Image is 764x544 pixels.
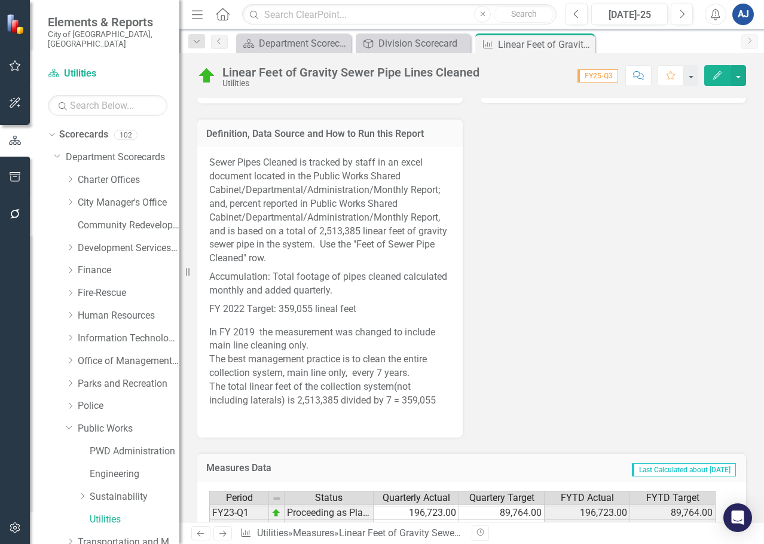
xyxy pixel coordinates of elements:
button: AJ [732,4,754,25]
input: Search Below... [48,95,167,116]
a: Department Scorecard [239,36,348,51]
div: » » [240,527,463,540]
td: 196,723.00 [374,506,459,520]
a: Sustainability [90,490,179,504]
div: Linear Feet of Gravity Sewer Pipe Lines Cleaned [339,527,540,539]
span: Status [315,493,343,503]
p: FY 2022 Target: 359,055 lineal feet [209,300,451,319]
a: Measures [293,527,334,539]
td: 179,477.00 [374,520,459,534]
div: Open Intercom Messenger [723,503,752,532]
button: Search [494,6,554,23]
img: zOikAAAAAElFTkSuQmCC [271,522,281,531]
button: [DATE]-25 [591,4,668,25]
a: Public Works [78,422,179,436]
span: Last Calculated about [DATE] [632,463,736,476]
td: 376,200.00 [545,520,630,534]
a: Office of Management and Budget [78,354,179,368]
img: zOikAAAAAElFTkSuQmCC [271,508,281,518]
td: FY23-Q2 [209,520,269,534]
span: Period [226,493,253,503]
a: Community Redevelopment Agency [78,219,179,233]
a: Development Services Department [78,242,179,255]
div: Division Scorecard [378,36,467,51]
a: PWD Administration [90,445,179,459]
span: Quarterly Actual [383,493,450,503]
h3: Measures Data [206,463,409,473]
p: In FY 2019 the measurement was changed to include main line cleaning only. The best management pr... [209,323,451,410]
span: FY25-Q3 [577,69,618,82]
td: 89,764.00 [459,506,545,520]
small: City of [GEOGRAPHIC_DATA], [GEOGRAPHIC_DATA] [48,29,167,49]
img: ClearPoint Strategy [6,14,27,35]
a: Parks and Recreation [78,377,179,391]
span: FYTD Target [646,493,699,503]
div: Linear Feet of Gravity Sewer Pipe Lines Cleaned [498,37,592,52]
td: 179,528.00 [630,520,716,534]
td: Proceeding as Planned [285,506,374,520]
span: Search [511,9,537,19]
a: Finance [78,264,179,277]
h3: Definition, Data Source and How to Run this Report [206,129,454,139]
td: FY23-Q1 [209,506,269,520]
a: Engineering [90,467,179,481]
span: Quartery Target [469,493,534,503]
a: Division Scorecard [359,36,467,51]
a: Department Scorecards [66,151,179,164]
td: 89,764.00 [630,506,716,520]
a: Fire-Rescue [78,286,179,300]
a: Utilities [48,67,167,81]
a: Utilities [257,527,288,539]
input: Search ClearPoint... [242,4,557,25]
img: Proceeding as Planned [197,66,216,85]
p: Accumulation: Total footage of pipes cleaned calculated monthly and added quarterly. [209,268,451,300]
span: FYTD Actual [561,493,614,503]
a: Information Technology Services [78,332,179,346]
div: 102 [114,130,137,140]
div: Linear Feet of Gravity Sewer Pipe Lines Cleaned [222,66,479,79]
td: Proceeding as Planned [285,520,374,534]
a: Scorecards [59,128,108,142]
a: Charter Offices [78,173,179,187]
p: Sewer Pipes Cleaned is tracked by staff in an excel document located in the Public Works Shared C... [209,156,451,268]
a: City Manager's Office [78,196,179,210]
img: 8DAGhfEEPCf229AAAAAElFTkSuQmCC [272,494,282,503]
a: Human Resources [78,309,179,323]
a: Utilities [90,513,179,527]
div: Department Scorecard [259,36,348,51]
a: Police [78,399,179,413]
td: 89,764.00 [459,520,545,534]
div: [DATE]-25 [595,8,664,22]
td: 196,723.00 [545,506,630,520]
div: Utilities [222,79,479,88]
span: Elements & Reports [48,15,167,29]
